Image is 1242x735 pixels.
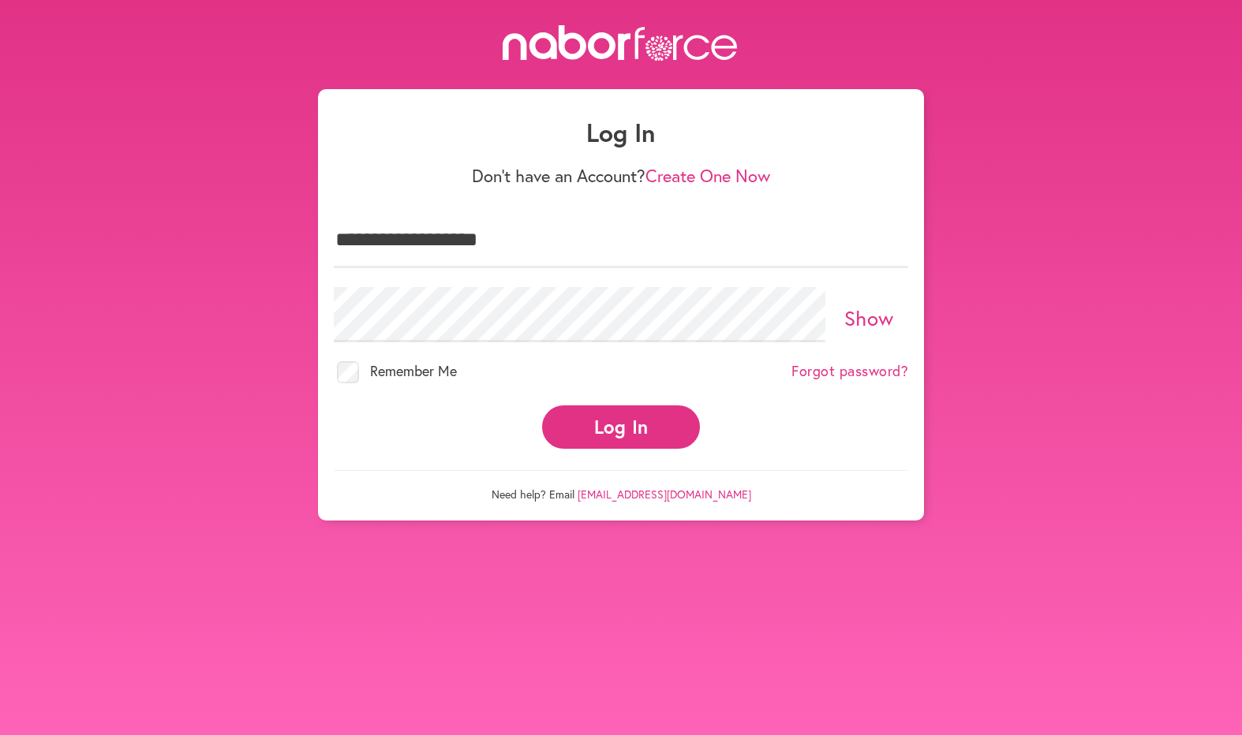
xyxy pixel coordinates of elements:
[334,166,908,186] p: Don't have an Account?
[791,363,908,380] a: Forgot password?
[334,470,908,502] p: Need help? Email
[645,164,770,187] a: Create One Now
[370,361,457,380] span: Remember Me
[334,118,908,147] h1: Log In
[578,487,751,502] a: [EMAIL_ADDRESS][DOMAIN_NAME]
[844,304,894,331] a: Show
[542,405,700,449] button: Log In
